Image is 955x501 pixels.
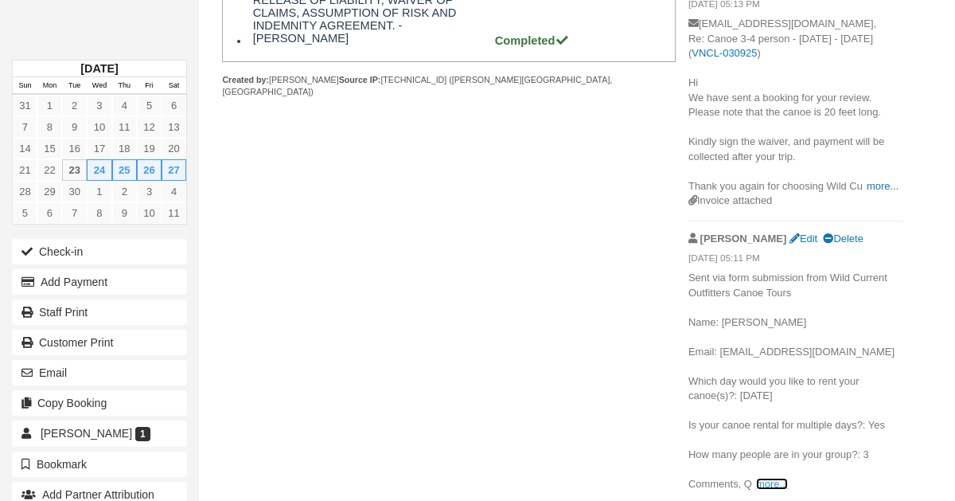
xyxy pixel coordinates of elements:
[112,159,137,181] a: 25
[222,74,676,98] div: [PERSON_NAME] [TECHNICAL_ID] ([PERSON_NAME][GEOGRAPHIC_DATA], [GEOGRAPHIC_DATA])
[137,116,162,138] a: 12
[692,47,757,59] a: VNCL-030925
[112,181,137,202] a: 2
[137,181,162,202] a: 3
[87,159,111,181] a: 24
[688,194,903,209] div: Invoice attached
[13,95,37,116] a: 31
[162,95,186,116] a: 6
[688,271,903,492] p: Sent via form submission from Wild Current Outfitters Canoe Tours Name: [PERSON_NAME] Email: [EMA...
[12,421,187,446] a: [PERSON_NAME] 1
[62,116,87,138] a: 9
[87,202,111,224] a: 8
[12,360,187,386] button: Email
[13,181,37,202] a: 28
[13,138,37,159] a: 14
[137,159,162,181] a: 26
[12,390,187,416] button: Copy Booking
[62,159,87,181] a: 23
[137,202,162,224] a: 10
[37,138,62,159] a: 15
[823,233,863,245] a: Delete
[112,95,137,116] a: 4
[87,95,111,116] a: 3
[37,202,62,224] a: 6
[13,77,37,95] th: Sun
[700,233,787,245] strong: [PERSON_NAME]
[495,34,570,47] strong: Completed
[137,138,162,159] a: 19
[112,202,137,224] a: 9
[37,77,62,95] th: Mon
[12,330,187,355] a: Customer Print
[137,95,162,116] a: 5
[87,77,111,95] th: Wed
[87,116,111,138] a: 10
[789,233,817,245] a: Edit
[37,181,62,202] a: 29
[688,252,903,269] em: [DATE] 05:11 PM
[162,116,186,138] a: 13
[112,138,137,159] a: 18
[62,181,87,202] a: 30
[37,159,62,181] a: 22
[12,452,187,477] button: Bookmark
[62,95,87,116] a: 2
[162,202,186,224] a: 11
[41,427,132,440] span: [PERSON_NAME]
[80,62,118,75] strong: [DATE]
[112,77,137,95] th: Thu
[13,159,37,181] a: 21
[867,180,898,192] a: more...
[162,159,186,181] a: 27
[37,95,62,116] a: 1
[222,75,269,84] strong: Created by:
[112,116,137,138] a: 11
[12,299,187,325] a: Staff Print
[87,138,111,159] a: 17
[37,116,62,138] a: 8
[137,77,162,95] th: Fri
[162,138,186,159] a: 20
[62,138,87,159] a: 16
[12,239,187,264] button: Check-in
[13,116,37,138] a: 7
[13,202,37,224] a: 5
[62,77,87,95] th: Tue
[162,77,186,95] th: Sat
[339,75,381,84] strong: Source IP:
[12,269,187,295] button: Add Payment
[87,181,111,202] a: 1
[135,427,150,441] span: 1
[62,202,87,224] a: 7
[756,478,788,490] a: more...
[688,17,903,194] p: [EMAIL_ADDRESS][DOMAIN_NAME], Re: Canoe 3-4 person - [DATE] - [DATE] ( ) Hi We have sent a bookin...
[162,181,186,202] a: 4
